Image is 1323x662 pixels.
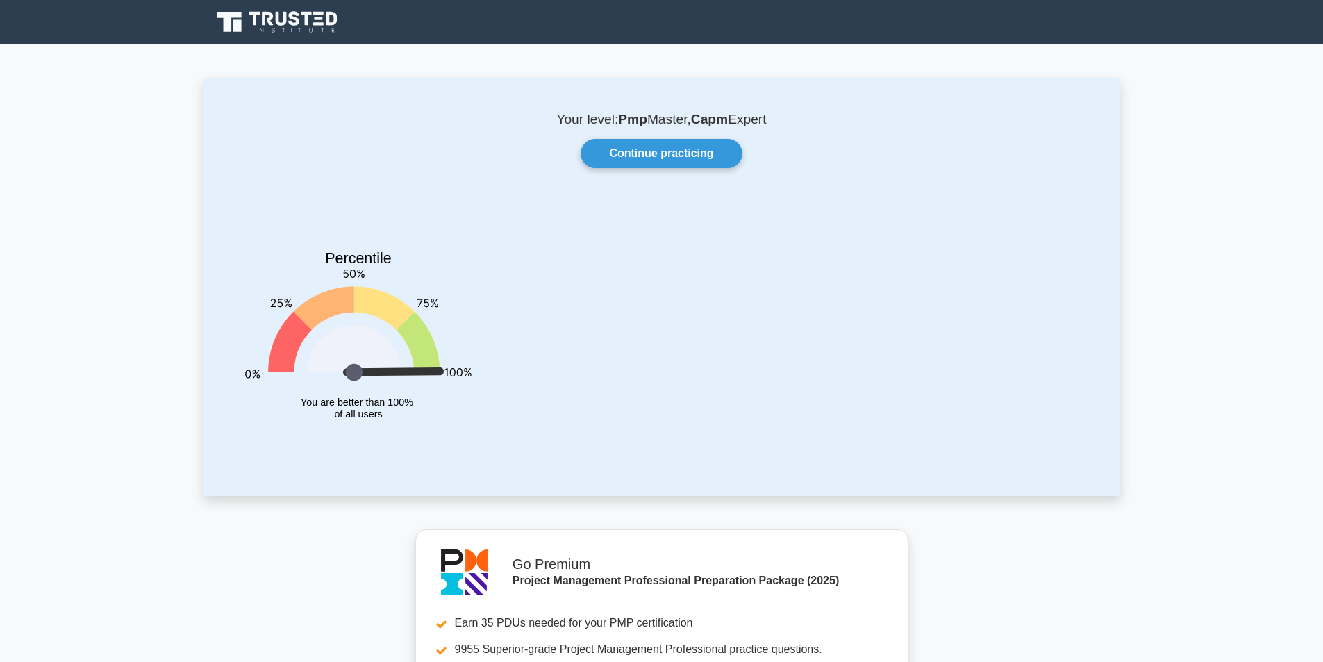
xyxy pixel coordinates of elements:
[691,112,728,126] b: Capm
[325,250,392,267] text: Percentile
[301,397,413,408] tspan: You are better than 100%
[581,139,742,168] a: Continue practicing
[237,111,1087,128] p: Your level: Master, Expert
[618,112,647,126] b: Pmp
[334,409,382,420] tspan: of all users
